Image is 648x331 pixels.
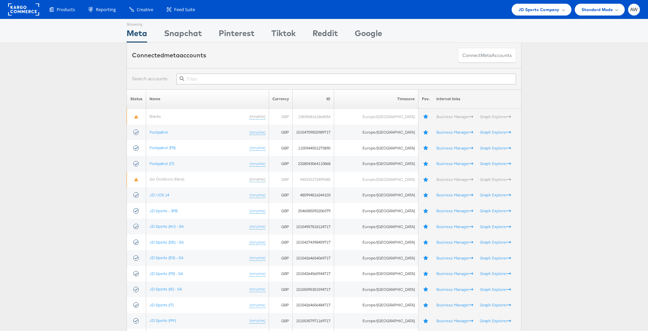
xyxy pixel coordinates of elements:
[249,130,265,135] a: (rename)
[480,130,511,135] a: Graph Explorer
[164,27,202,43] div: Snapchat
[436,192,473,197] a: Business Manager
[334,313,418,329] td: Europe/[GEOGRAPHIC_DATA]
[269,281,293,297] td: GBP
[146,89,269,109] th: Name
[334,281,418,297] td: Europe/[GEOGRAPHIC_DATA]
[269,172,293,188] td: GBP
[436,318,473,323] a: Business Manager
[249,114,265,119] a: (rename)
[249,318,265,324] a: (rename)
[249,271,265,277] a: (rename)
[355,27,382,43] div: Google
[127,19,147,27] div: Showing
[480,302,511,307] a: Graph Explorer
[249,208,265,214] a: (rename)
[480,192,511,197] a: Graph Explorer
[293,89,334,109] th: ID
[480,114,511,119] a: Graph Explorer
[480,255,511,260] a: Graph Explorer
[150,176,184,182] a: Go Outdoors (New)
[293,219,334,235] td: 10154957818124717
[436,255,473,260] a: Business Manager
[164,51,180,59] span: meta
[293,109,334,125] td: 1383968161864054
[480,240,511,245] a: Graph Explorer
[249,145,265,151] a: (rename)
[249,176,265,182] a: (rename)
[293,297,334,313] td: 10154264656484717
[150,224,184,229] a: JD Sports (AU) - SA
[480,271,511,276] a: Graph Explorer
[96,6,116,13] span: Reporting
[249,255,265,261] a: (rename)
[249,286,265,292] a: (rename)
[293,313,334,329] td: 10155357971169717
[150,114,161,119] a: Blacks
[150,208,178,213] a: JD Sports - 3PB
[293,266,334,282] td: 10154264565944717
[334,125,418,140] td: Europe/[GEOGRAPHIC_DATA]
[458,48,516,63] button: ConnectmetaAccounts
[436,302,473,307] a: Business Manager
[249,224,265,229] a: (rename)
[150,271,183,276] a: JD Sports (FR) - SA
[436,271,473,276] a: Business Manager
[269,203,293,219] td: GBP
[436,145,473,150] a: Business Manager
[334,203,418,219] td: Europe/[GEOGRAPHIC_DATA]
[334,156,418,172] td: Europe/[GEOGRAPHIC_DATA]
[436,130,473,135] a: Business Manager
[334,266,418,282] td: Europe/[GEOGRAPHIC_DATA]
[313,27,338,43] div: Reddit
[436,161,473,166] a: Business Manager
[334,235,418,250] td: Europe/[GEOGRAPHIC_DATA]
[269,187,293,203] td: GBP
[518,6,560,13] span: JD Sports Company
[334,140,418,156] td: Europe/[GEOGRAPHIC_DATA]
[137,6,153,13] span: Creative
[480,161,511,166] a: Graph Explorer
[293,235,334,250] td: 10154274398459717
[150,240,184,245] a: JD Sports (DE) - SA
[150,192,169,197] a: JD | iOS 14
[150,286,182,292] a: JD Sports (IE) - SA
[249,192,265,198] a: (rename)
[269,313,293,329] td: GBP
[293,156,334,172] td: 2328043064110868
[293,172,334,188] td: 945333172499380
[582,6,613,13] span: Standard Mode
[293,203,334,219] td: 2546585092206379
[293,140,334,156] td: 1155944501273890
[480,318,511,323] a: Graph Explorer
[150,130,168,135] a: Footpatrol
[150,145,175,150] a: Footpatrol (FR)
[480,145,511,150] a: Graph Explorer
[269,266,293,282] td: GBP
[269,89,293,109] th: Currency
[334,89,418,109] th: Timezone
[480,224,511,229] a: Graph Explorer
[269,140,293,156] td: GBP
[177,74,516,84] input: Filter
[249,302,265,308] a: (rename)
[150,161,174,166] a: Footpatrol (IT)
[174,6,195,13] span: Feed Suite
[436,177,473,182] a: Business Manager
[269,219,293,235] td: GBP
[132,51,206,60] div: Connected accounts
[481,52,492,59] span: meta
[269,156,293,172] td: GBP
[150,302,173,307] a: JD Sports (IT)
[630,7,638,12] span: AW
[334,109,418,125] td: Europe/[GEOGRAPHIC_DATA]
[293,250,334,266] td: 10154264654069717
[436,287,473,292] a: Business Manager
[219,27,254,43] div: Pinterest
[436,224,473,229] a: Business Manager
[334,219,418,235] td: Europe/[GEOGRAPHIC_DATA]
[480,208,511,213] a: Graph Explorer
[334,187,418,203] td: Europe/[GEOGRAPHIC_DATA]
[150,318,176,323] a: JD Sports (MY)
[269,297,293,313] td: GBP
